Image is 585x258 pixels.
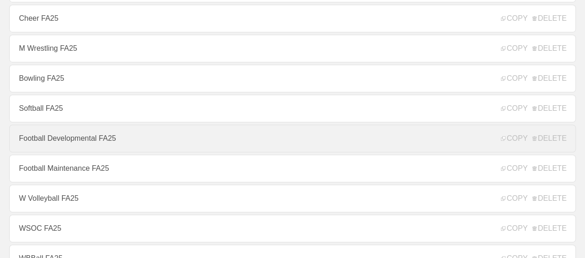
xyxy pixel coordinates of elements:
a: Football Developmental FA25 [9,125,576,152]
span: DELETE [532,14,567,23]
iframe: Chat Widget [419,151,585,258]
span: DELETE [532,74,567,83]
a: Cheer FA25 [9,5,576,32]
a: Softball FA25 [9,95,576,122]
span: DELETE [532,44,567,53]
span: DELETE [532,104,567,113]
span: DELETE [532,134,567,143]
a: WSOC FA25 [9,215,576,242]
a: Bowling FA25 [9,65,576,92]
a: W Volleyball FA25 [9,185,576,212]
a: M Wrestling FA25 [9,35,576,62]
span: COPY [501,104,527,113]
span: COPY [501,14,527,23]
span: COPY [501,134,527,143]
span: COPY [501,74,527,83]
a: Football Maintenance FA25 [9,155,576,182]
span: COPY [501,44,527,53]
